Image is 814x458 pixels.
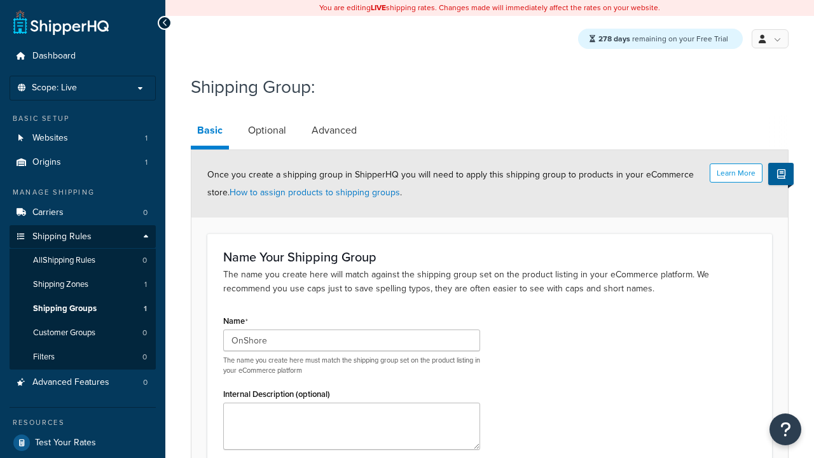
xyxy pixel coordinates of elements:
[10,321,156,345] a: Customer Groups0
[35,438,96,448] span: Test Your Rates
[145,133,148,144] span: 1
[145,157,148,168] span: 1
[142,255,147,266] span: 0
[191,74,773,99] h1: Shipping Group:
[32,51,76,62] span: Dashboard
[142,352,147,363] span: 0
[223,250,756,264] h3: Name Your Shipping Group
[10,201,156,225] a: Carriers0
[33,255,95,266] span: All Shipping Rules
[10,417,156,428] div: Resources
[223,268,756,296] p: The name you create here will match against the shipping group set on the product listing in your...
[10,321,156,345] li: Customer Groups
[144,279,147,290] span: 1
[769,413,801,445] button: Open Resource Center
[223,356,480,375] p: The name you create here must match the shipping group set on the product listing in your eCommer...
[32,133,68,144] span: Websites
[33,279,88,290] span: Shipping Zones
[33,328,95,338] span: Customer Groups
[10,151,156,174] a: Origins1
[10,345,156,369] li: Filters
[10,345,156,369] a: Filters0
[10,201,156,225] li: Carriers
[230,186,400,199] a: How to assign products to shipping groups
[143,377,148,388] span: 0
[10,297,156,321] a: Shipping Groups1
[710,163,762,183] button: Learn More
[33,303,97,314] span: Shipping Groups
[223,389,330,399] label: Internal Description (optional)
[207,168,694,199] span: Once you create a shipping group in ShipperHQ you will need to apply this shipping group to produ...
[10,187,156,198] div: Manage Shipping
[143,207,148,218] span: 0
[10,371,156,394] li: Advanced Features
[10,113,156,124] div: Basic Setup
[10,273,156,296] li: Shipping Zones
[10,225,156,249] a: Shipping Rules
[10,127,156,150] a: Websites1
[371,2,386,13] b: LIVE
[144,303,147,314] span: 1
[10,127,156,150] li: Websites
[10,151,156,174] li: Origins
[32,377,109,388] span: Advanced Features
[10,225,156,370] li: Shipping Rules
[768,163,794,185] button: Show Help Docs
[223,316,248,326] label: Name
[598,33,630,45] strong: 278 days
[10,431,156,454] a: Test Your Rates
[10,249,156,272] a: AllShipping Rules0
[32,207,64,218] span: Carriers
[191,115,229,149] a: Basic
[598,33,728,45] span: remaining on your Free Trial
[10,371,156,394] a: Advanced Features0
[305,115,363,146] a: Advanced
[10,273,156,296] a: Shipping Zones1
[32,232,92,242] span: Shipping Rules
[10,45,156,68] a: Dashboard
[33,352,55,363] span: Filters
[10,297,156,321] li: Shipping Groups
[32,83,77,94] span: Scope: Live
[32,157,61,168] span: Origins
[142,328,147,338] span: 0
[242,115,293,146] a: Optional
